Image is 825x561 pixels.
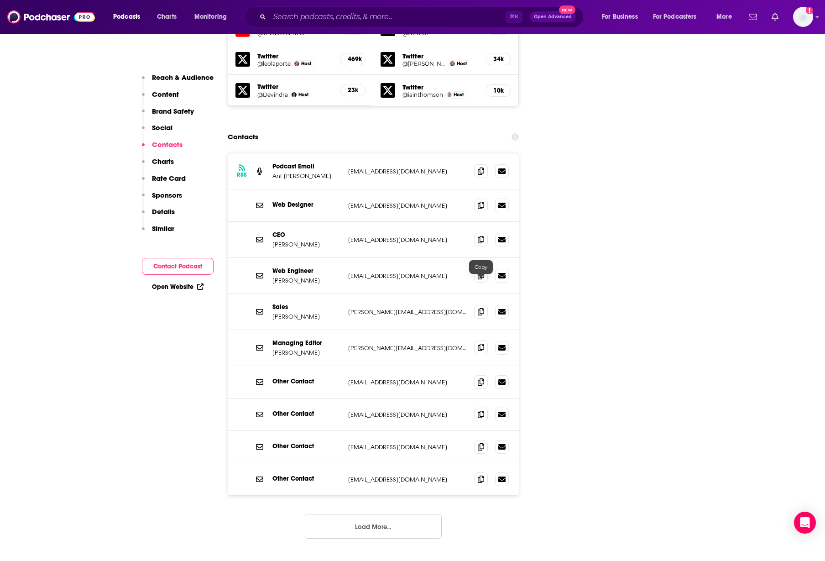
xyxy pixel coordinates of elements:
[270,10,506,24] input: Search podcasts, credits, & more...
[793,7,813,27] span: Logged in as TrevorC
[142,107,194,124] button: Brand Safety
[151,10,182,24] a: Charts
[402,52,478,60] h5: Twitter
[253,6,592,27] div: Search podcasts, credits, & more...
[534,15,572,19] span: Open Advanced
[348,308,467,316] p: [PERSON_NAME][EMAIL_ADDRESS][DOMAIN_NAME]
[142,191,182,208] button: Sponsors
[272,442,341,450] p: Other Contact
[152,90,179,99] p: Content
[348,168,467,175] p: [EMAIL_ADDRESS][DOMAIN_NAME]
[257,82,333,91] h5: Twitter
[530,11,576,22] button: Open AdvancedNew
[450,61,455,66] img: Jason Howell
[493,55,503,63] h5: 34k
[152,107,194,115] p: Brand Safety
[348,411,467,419] p: [EMAIL_ADDRESS][DOMAIN_NAME]
[152,157,174,166] p: Charts
[653,10,697,23] span: For Podcasters
[506,11,522,23] span: ⌘ K
[301,61,311,67] span: Host
[272,277,341,284] p: [PERSON_NAME]
[447,92,452,97] img: Iain Thomson
[272,377,341,385] p: Other Contact
[272,241,341,248] p: [PERSON_NAME]
[469,260,493,274] div: Copy
[272,339,341,347] p: Managing Editor
[142,90,179,107] button: Content
[142,174,186,191] button: Rate Card
[157,10,177,23] span: Charts
[152,140,183,149] p: Contacts
[348,476,467,483] p: [EMAIL_ADDRESS][DOMAIN_NAME]
[272,172,341,180] p: Ant [PERSON_NAME]
[348,272,467,280] p: [EMAIL_ADDRESS][DOMAIN_NAME]
[716,10,732,23] span: More
[794,512,816,534] div: Open Intercom Messenger
[454,92,464,98] span: Host
[493,87,503,94] h5: 10k
[348,378,467,386] p: [EMAIL_ADDRESS][DOMAIN_NAME]
[272,163,341,170] p: Podcast Email
[348,344,467,352] p: [PERSON_NAME][EMAIL_ADDRESS][DOMAIN_NAME]
[272,303,341,311] p: Sales
[142,224,174,241] button: Similar
[257,60,291,67] a: @leolaporte
[194,10,227,23] span: Monitoring
[457,61,467,67] span: Host
[793,7,813,27] button: Show profile menu
[237,171,247,178] h3: RSS
[402,91,443,98] a: @iainthomson
[142,140,183,157] button: Contacts
[272,349,341,357] p: [PERSON_NAME]
[305,514,442,539] button: Load More...
[272,475,341,482] p: Other Contact
[152,191,182,199] p: Sponsors
[152,174,186,183] p: Rate Card
[348,202,467,210] p: [EMAIL_ADDRESS][DOMAIN_NAME]
[188,10,239,24] button: open menu
[142,258,214,275] button: Contact Podcast
[142,207,175,224] button: Details
[294,61,299,66] img: Leo Laporte
[272,267,341,275] p: Web Engineer
[152,283,204,291] a: Open Website
[402,83,478,91] h5: Twitter
[348,236,467,244] p: [EMAIL_ADDRESS][DOMAIN_NAME]
[602,10,638,23] span: For Business
[806,7,813,14] svg: Add a profile image
[559,5,575,14] span: New
[348,443,467,451] p: [EMAIL_ADDRESS][DOMAIN_NAME]
[107,10,152,24] button: open menu
[142,123,172,140] button: Social
[257,91,288,98] a: @Devindra
[152,224,174,233] p: Similar
[710,10,743,24] button: open menu
[402,60,446,67] a: @[PERSON_NAME]
[7,8,95,26] img: Podchaser - Follow, Share and Rate Podcasts
[793,7,813,27] img: User Profile
[272,231,341,239] p: CEO
[152,207,175,216] p: Details
[228,128,258,146] h2: Contacts
[768,9,782,25] a: Show notifications dropdown
[292,92,297,97] img: Devindra Hardawar
[348,55,358,63] h5: 469k
[152,123,172,132] p: Social
[272,313,341,320] p: [PERSON_NAME]
[142,157,174,174] button: Charts
[272,410,341,418] p: Other Contact
[142,73,214,90] button: Reach & Audience
[257,52,333,60] h5: Twitter
[152,73,214,82] p: Reach & Audience
[298,92,308,98] span: Host
[348,86,358,94] h5: 23k
[272,201,341,209] p: Web Designer
[595,10,649,24] button: open menu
